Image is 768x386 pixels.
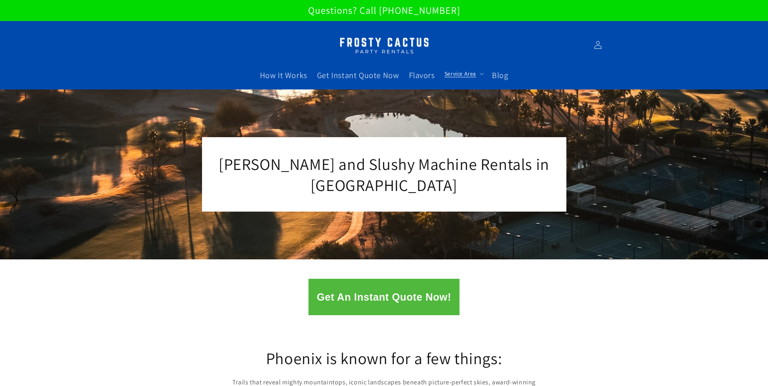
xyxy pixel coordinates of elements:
[334,32,435,58] img: Margarita Machine Rental in Scottsdale, Phoenix, Tempe, Chandler, Gilbert, Mesa and Maricopa
[260,70,307,81] span: How It Works
[492,70,508,81] span: Blog
[445,70,476,77] span: Service Area
[404,65,440,85] a: Flavors
[487,65,513,85] a: Blog
[226,348,542,369] h2: Phoenix is known for a few things:
[219,153,549,195] span: [PERSON_NAME] and Slushy Machine Rentals in [GEOGRAPHIC_DATA]
[308,279,459,315] button: Get An Instant Quote Now!
[255,65,312,85] a: How It Works
[317,70,399,81] span: Get Instant Quote Now
[409,70,435,81] span: Flavors
[312,65,404,85] a: Get Instant Quote Now
[440,65,487,82] summary: Service Area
